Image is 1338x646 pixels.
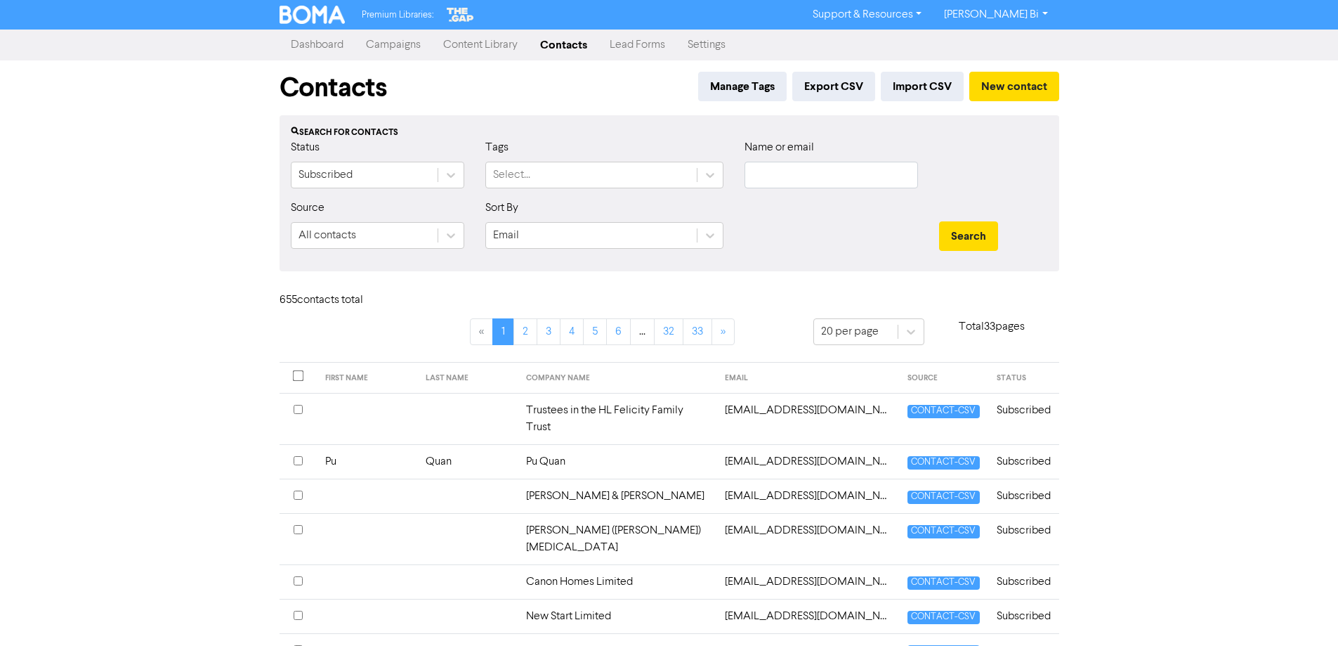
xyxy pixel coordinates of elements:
span: CONTACT-CSV [907,405,979,418]
button: Search [939,221,998,251]
a: » [711,318,735,345]
td: Subscribed [988,444,1059,479]
td: Subscribed [988,479,1059,513]
button: New contact [969,72,1059,101]
td: 37734204@qq.com [716,599,899,633]
div: Subscribed [299,167,353,183]
td: Trustees in the HL Felicity Family Trust [518,393,717,444]
td: Subscribed [988,599,1059,633]
div: All contacts [299,227,356,244]
td: Pu Quan [518,444,717,479]
td: [PERSON_NAME] ([PERSON_NAME]) [MEDICAL_DATA] [518,513,717,564]
td: 13802803243@163.com [716,393,899,444]
th: FIRST NAME [317,363,417,394]
th: SOURCE [899,363,988,394]
a: Campaigns [355,31,432,59]
div: Select... [493,167,530,183]
a: Page 32 [654,318,683,345]
label: Tags [485,139,509,156]
span: CONTACT-CSV [907,611,979,624]
td: Subscribed [988,564,1059,599]
td: Quan [417,444,518,479]
a: Content Library [432,31,529,59]
span: Premium Libraries: [362,11,433,20]
td: Pu [317,444,417,479]
button: Manage Tags [698,72,787,101]
label: Source [291,200,324,217]
img: BOMA Logo [280,6,346,24]
iframe: Chat Widget [1268,579,1338,646]
a: Page 6 [606,318,631,345]
th: EMAIL [716,363,899,394]
div: Email [493,227,519,244]
label: Sort By [485,200,518,217]
td: Subscribed [988,513,1059,564]
a: Page 2 [513,318,537,345]
span: CONTACT-CSV [907,456,979,470]
th: STATUS [988,363,1059,394]
img: The Gap [445,6,475,24]
a: Page 5 [583,318,607,345]
p: Total 33 pages [924,318,1059,335]
div: 20 per page [821,323,879,340]
button: Import CSV [881,72,964,101]
a: Lead Forms [598,31,676,59]
button: Export CSV [792,72,875,101]
div: Search for contacts [291,127,1048,139]
a: [PERSON_NAME] Bi [933,4,1058,26]
td: Canon Homes Limited [518,564,717,599]
td: [PERSON_NAME] & [PERSON_NAME] [518,479,717,513]
span: CONTACT-CSV [907,576,979,590]
a: Dashboard [280,31,355,59]
label: Status [291,139,320,156]
a: Page 4 [560,318,584,345]
td: Subscribed [988,393,1059,444]
a: Page 1 is your current page [492,318,514,345]
td: 190416889@qq.com [716,444,899,479]
a: Settings [676,31,737,59]
label: Name or email [745,139,814,156]
td: New Start Limited [518,599,717,633]
a: Page 3 [537,318,560,345]
th: LAST NAME [417,363,518,394]
span: CONTACT-CSV [907,525,979,538]
span: CONTACT-CSV [907,491,979,504]
th: COMPANY NAME [518,363,717,394]
td: 32736988@qq.com [716,564,899,599]
a: Support & Resources [801,4,933,26]
a: Contacts [529,31,598,59]
h6: 655 contact s total [280,294,392,307]
a: Page 33 [683,318,712,345]
h1: Contacts [280,72,387,104]
td: 2517214550@qq.com [716,479,899,513]
td: 2tinabal@gmail.com [716,513,899,564]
